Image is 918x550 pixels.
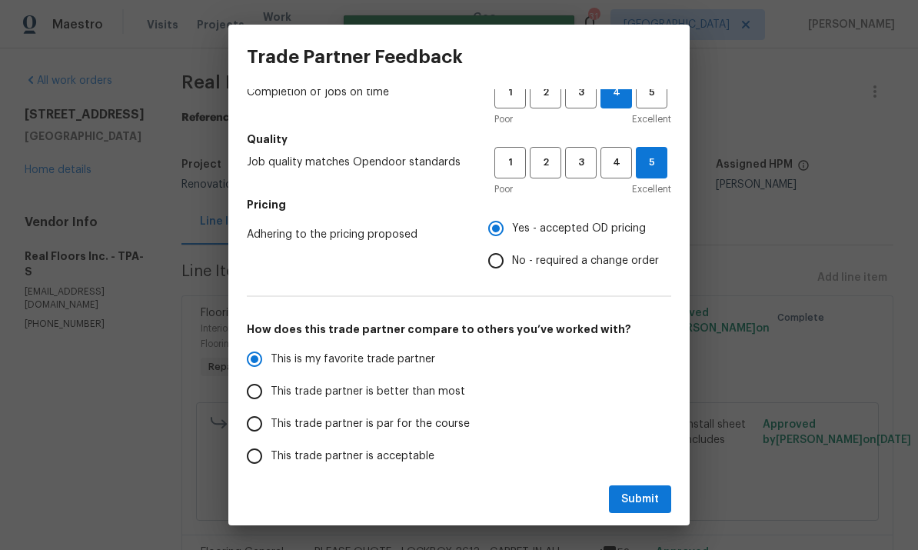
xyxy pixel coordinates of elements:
span: No - required a change order [512,253,659,269]
button: 2 [530,77,561,108]
span: 5 [637,84,666,102]
span: 3 [567,84,595,102]
span: 2 [531,84,560,102]
span: Poor [494,182,513,197]
button: 4 [600,77,632,108]
h5: How does this trade partner compare to others you’ve worked with? [247,322,671,337]
div: How does this trade partner compare to others you’ve worked with? [247,343,671,505]
span: Submit [621,490,659,509]
button: 5 [636,77,667,108]
button: 5 [636,147,667,178]
span: 3 [567,154,595,172]
span: This is my favorite trade partner [271,352,435,368]
span: Yes - accepted OD pricing [512,221,646,237]
button: 3 [565,147,597,178]
span: This trade partner is better than most [271,384,465,400]
span: 1 [496,84,524,102]
h5: Quality [247,132,671,147]
button: 3 [565,77,597,108]
span: Excellent [632,112,671,127]
span: This trade partner is acceptable [271,448,434,465]
span: 2 [531,154,560,172]
span: This trade partner is par for the course [271,416,470,432]
button: 4 [600,147,632,178]
button: Submit [609,485,671,514]
span: 5 [637,154,667,172]
div: Pricing [488,212,671,277]
span: 1 [496,154,524,172]
button: 1 [494,77,526,108]
h3: Trade Partner Feedback [247,46,463,68]
span: Completion of jobs on time [247,85,470,100]
span: 4 [601,84,631,102]
span: Poor [494,112,513,127]
h5: Pricing [247,197,671,212]
span: Adhering to the pricing proposed [247,227,464,242]
button: 1 [494,147,526,178]
span: 4 [602,154,630,172]
span: Excellent [632,182,671,197]
span: Job quality matches Opendoor standards [247,155,470,170]
button: 2 [530,147,561,178]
